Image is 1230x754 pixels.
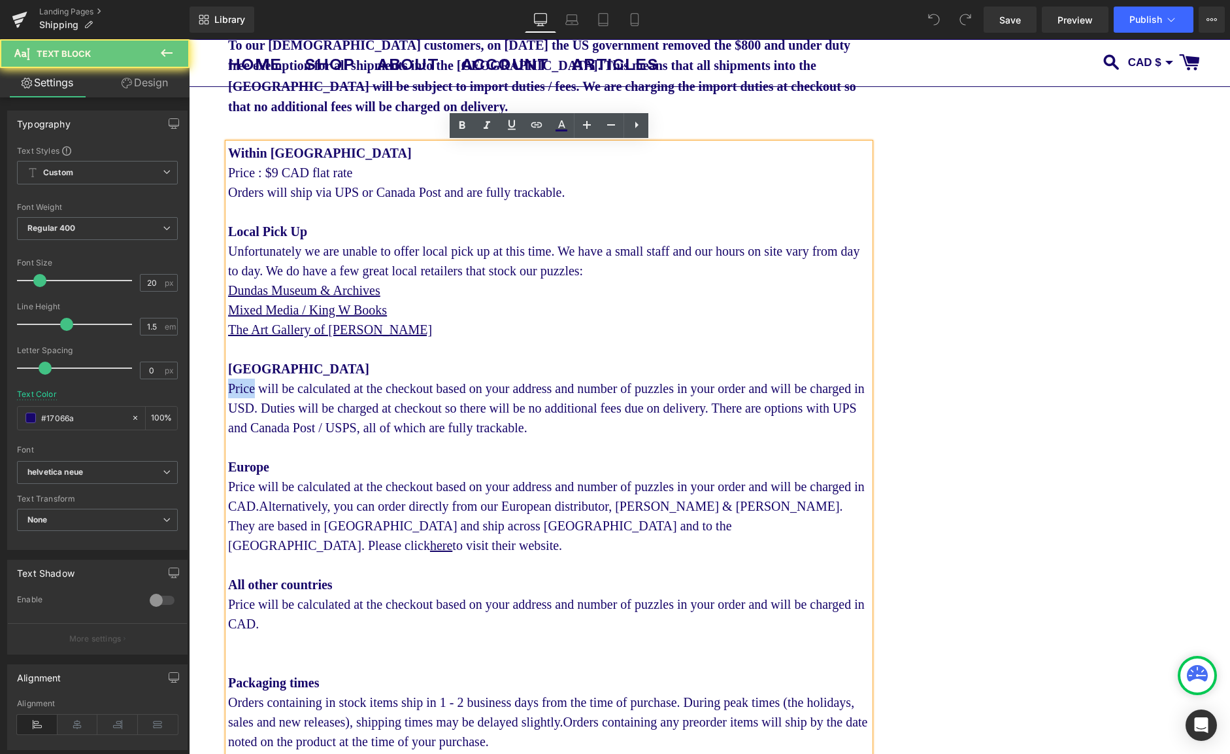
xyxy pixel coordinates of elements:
[39,264,198,278] a: Mixed Media / King W Books
[165,366,176,375] span: px
[27,467,83,478] i: helvetica neue
[588,7,619,33] a: Tablet
[39,107,223,121] b: Within [GEOGRAPHIC_DATA]
[999,13,1021,27] span: Save
[39,244,191,258] a: Dundas Museum & Archives
[17,699,178,708] div: Alignment
[37,48,91,59] span: Text Block
[165,279,176,287] span: px
[39,418,681,516] div: Price will be calculated at the checkout based on your address and number of puzzles in your orde...
[17,445,178,454] div: Font
[556,7,588,33] a: Laptop
[241,499,263,513] a: here
[39,460,654,513] span: Alternatively, you can order directly from our European distributor, [PERSON_NAME] & [PERSON_NAME...
[1129,14,1162,25] span: Publish
[952,7,978,33] button: Redo
[39,7,190,17] a: Landing Pages
[41,411,125,425] input: Color
[1057,13,1093,27] span: Preview
[619,7,650,33] a: Mobile
[39,653,681,712] div: Orders containing in stock items ship in 1 - 2 business days from the time of purchase. During pe...
[17,346,178,355] div: Letter Spacing
[17,560,75,579] div: Text Shadow
[17,665,61,683] div: Alignment
[165,322,176,331] span: em
[69,633,122,645] p: More settings
[39,322,180,337] b: [GEOGRAPHIC_DATA]
[8,623,187,654] button: More settings
[1186,710,1217,741] div: Open Intercom Messenger
[17,111,71,129] div: Typography
[39,20,78,30] span: Shipping
[525,7,556,33] a: Desktop
[17,203,178,212] div: Font Weight
[39,536,681,594] div: Price will be calculated at the checkout based on your address and number of puzzles in your orde...
[39,202,681,241] div: Unfortunately we are unable to offer local pick up at this time. We have a small staff and our ho...
[39,420,80,435] strong: Europe
[43,167,73,179] b: Custom
[1199,7,1225,33] button: More
[17,302,178,311] div: Line Height
[17,145,178,156] div: Text Styles
[17,258,178,267] div: Font Size
[39,185,118,199] strong: Local Pick Up
[39,124,681,163] div: Price : $9 CAD flat rate Orders will ship via UPS or Canada Post and are fully trackable.
[17,494,178,504] div: Text Transform
[214,14,245,26] span: Library
[97,68,192,97] a: Design
[263,499,373,513] span: to visit their website.
[1114,7,1193,33] button: Publish
[39,636,130,651] b: Packaging times
[39,538,144,553] b: All other countries
[190,7,254,33] a: New Library
[17,594,137,608] div: Enable
[1042,7,1108,33] a: Preview
[921,7,947,33] button: Undo
[27,515,48,524] b: None
[27,223,76,233] b: Regular 400
[39,320,681,398] div: Price will be calculated at the checkout based on your address and number of puzzles in your orde...
[17,390,57,399] div: Text Color
[146,407,177,430] div: %
[39,283,243,298] a: The Art Gallery of [PERSON_NAME]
